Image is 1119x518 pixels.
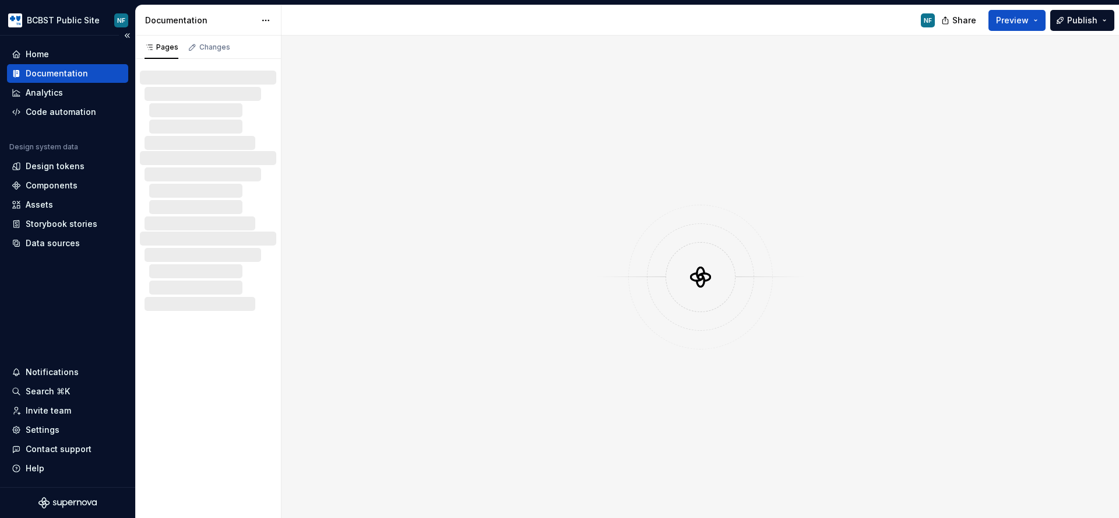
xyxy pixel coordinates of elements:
div: Data sources [26,237,80,249]
div: Notifications [26,366,79,378]
div: Documentation [145,15,255,26]
button: Share [935,10,984,31]
svg: Supernova Logo [38,497,97,509]
span: Publish [1067,15,1097,26]
div: Contact support [26,443,92,455]
button: Contact support [7,440,128,459]
a: Documentation [7,64,128,83]
span: Share [952,15,976,26]
img: b44e7a6b-69a5-43df-ae42-963d7259159b.png [8,13,22,27]
a: Components [7,176,128,195]
button: Search ⌘K [7,382,128,401]
a: Invite team [7,401,128,420]
a: Code automation [7,103,128,121]
a: Home [7,45,128,64]
div: NF [924,16,932,25]
a: Assets [7,195,128,214]
button: Publish [1050,10,1114,31]
div: Code automation [26,106,96,118]
div: Settings [26,424,59,436]
button: Help [7,459,128,478]
div: Help [26,463,44,474]
div: Home [26,48,49,60]
div: NF [117,16,125,25]
button: Notifications [7,363,128,381]
div: Search ⌘K [26,386,70,397]
span: Preview [996,15,1029,26]
div: Analytics [26,87,63,99]
div: Invite team [26,405,71,416]
div: BCBST Public Site [27,15,100,26]
div: Design tokens [26,160,85,172]
div: Components [26,180,78,191]
div: Design system data [9,142,78,152]
div: Changes [199,43,230,52]
div: Pages [145,43,178,52]
a: Storybook stories [7,215,128,233]
button: Preview [988,10,1046,31]
button: Collapse sidebar [119,27,135,44]
div: Documentation [26,68,88,79]
button: BCBST Public SiteNF [2,8,133,33]
a: Analytics [7,83,128,102]
div: Assets [26,199,53,211]
a: Design tokens [7,157,128,176]
a: Data sources [7,234,128,253]
div: Storybook stories [26,218,97,230]
a: Settings [7,421,128,439]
